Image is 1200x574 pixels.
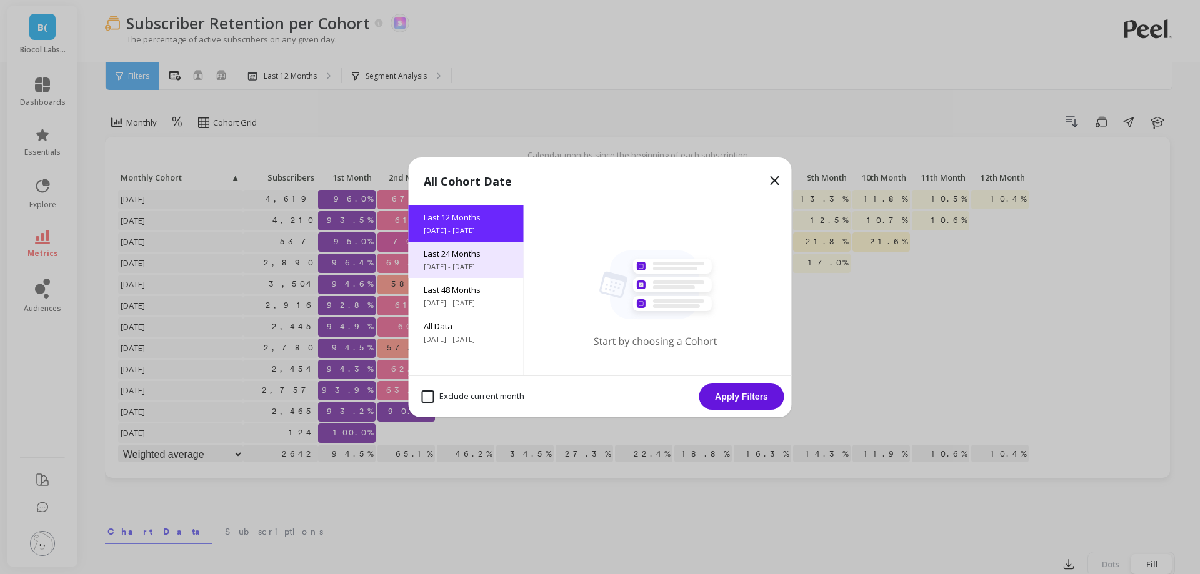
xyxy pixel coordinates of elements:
[424,284,509,295] span: Last 48 Months
[424,172,512,190] p: All Cohort Date
[424,262,509,272] span: [DATE] - [DATE]
[424,212,509,223] span: Last 12 Months
[699,383,784,410] button: Apply Filters
[422,390,524,403] span: Exclude current month
[424,298,509,308] span: [DATE] - [DATE]
[424,225,509,235] span: [DATE] - [DATE]
[424,248,509,259] span: Last 24 Months
[424,320,509,332] span: All Data
[424,334,509,344] span: [DATE] - [DATE]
